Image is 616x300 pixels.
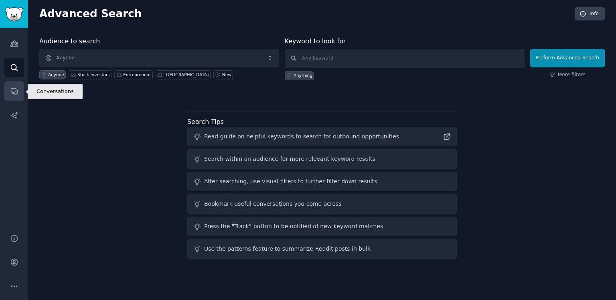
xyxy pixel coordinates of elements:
label: Keyword to look for [285,37,346,45]
div: [GEOGRAPHIC_DATA] [164,72,209,77]
a: Info [575,7,605,21]
div: New [222,72,231,77]
div: Anything [294,73,312,78]
input: Any keyword [285,49,525,68]
label: Audience to search [39,37,100,45]
a: New [213,70,233,79]
div: Press the "Track" button to be notified of new keyword matches [204,222,383,231]
button: Perform Advanced Search [530,49,605,67]
div: Entrepreneur [123,72,151,77]
label: Search Tips [187,118,224,126]
img: GummySearch logo [5,7,23,21]
div: Search within an audience for more relevant keyword results [204,155,375,163]
div: Use the patterns feature to summarize Reddit posts in bulk [204,245,371,253]
div: After searching, use visual filters to further filter down results [204,177,377,186]
div: Anyone [48,72,64,77]
button: Anyone [39,49,279,67]
div: Stock Investors [77,72,110,77]
div: Read guide on helpful keywords to search for outbound opportunities [204,132,399,141]
h2: Advanced Search [39,8,571,20]
div: Bookmark useful conversations you come across [204,200,342,208]
a: More filters [549,71,586,79]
